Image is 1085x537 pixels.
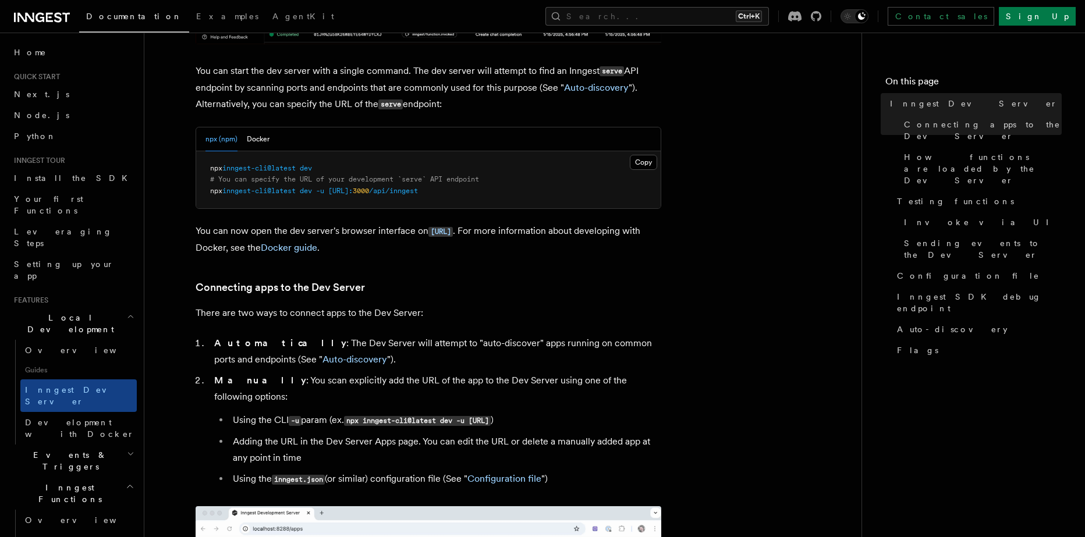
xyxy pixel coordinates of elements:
button: Local Development [9,307,137,340]
code: inngest.json [272,475,325,485]
span: /api/inngest [369,187,418,195]
span: Setting up your app [14,259,114,280]
span: Events & Triggers [9,449,127,472]
a: Home [9,42,137,63]
span: dev [300,164,312,172]
span: Local Development [9,312,127,335]
a: AgentKit [265,3,341,31]
button: Search...Ctrl+K [545,7,769,26]
span: Guides [20,361,137,379]
span: Flags [897,344,938,356]
span: Inngest SDK debug endpoint [897,291,1062,314]
a: Auto-discovery [322,354,387,365]
a: Docker guide [261,242,317,253]
span: Auto-discovery [897,323,1008,335]
a: Overview [20,510,137,531]
span: Quick start [9,72,60,81]
a: Connecting apps to the Dev Server [196,279,365,296]
a: Auto-discovery [564,82,629,93]
span: Testing functions [897,195,1014,207]
span: Inngest Functions [9,482,126,505]
a: Examples [189,3,265,31]
li: : You scan explicitly add the URL of the app to the Dev Server using one of the following options: [211,372,661,488]
span: Install the SDK [14,173,134,183]
code: -u [289,416,301,426]
a: Leveraging Steps [9,221,137,254]
code: npx inngest-cli@latest dev -u [URL] [344,416,491,426]
button: Inngest Functions [9,477,137,510]
span: Inngest Dev Server [890,98,1058,109]
li: Using the (or similar) configuration file (See " ") [229,471,661,488]
span: inngest-cli@latest [222,187,296,195]
code: [URL] [428,227,453,237]
span: Documentation [86,12,182,21]
a: Python [9,126,137,147]
button: Events & Triggers [9,444,137,477]
span: Inngest tour [9,156,65,165]
span: [URL]: [328,187,353,195]
span: 3000 [353,187,369,195]
kbd: Ctrl+K [736,10,762,22]
div: Local Development [9,340,137,444]
a: Install the SDK [9,168,137,189]
button: Docker [247,127,270,151]
span: Node.js [14,111,69,120]
h4: On this page [885,74,1062,93]
a: Development with Docker [20,412,137,444]
span: inngest-cli@latest [222,164,296,172]
p: You can start the dev server with a single command. The dev server will attempt to find an Innges... [196,63,661,113]
li: : The Dev Server will attempt to "auto-discover" apps running on common ports and endpoints (See ... [211,335,661,368]
p: You can now open the dev server's browser interface on . For more information about developing wi... [196,223,661,256]
span: Invoke via UI [904,216,1059,228]
a: Contact sales [888,7,994,26]
a: Sign Up [999,7,1076,26]
a: [URL] [428,225,453,236]
code: serve [378,99,403,109]
span: Sending events to the Dev Server [904,237,1062,261]
a: Setting up your app [9,254,137,286]
span: Development with Docker [25,418,134,439]
span: Overview [25,515,145,525]
span: Your first Functions [14,194,83,215]
a: Node.js [9,105,137,126]
strong: Manually [214,375,306,386]
a: Inngest Dev Server [885,93,1062,114]
span: -u [316,187,324,195]
span: Next.js [14,90,69,99]
button: Copy [630,155,657,170]
a: Overview [20,340,137,361]
a: Documentation [79,3,189,33]
li: Using the CLI param (ex. ) [229,412,661,429]
span: dev [300,187,312,195]
a: Next.js [9,84,137,105]
li: Adding the URL in the Dev Server Apps page. You can edit the URL or delete a manually added app a... [229,433,661,466]
span: # You can specify the URL of your development `serve` API endpoint [210,175,479,183]
strong: Automatically [214,337,346,348]
span: AgentKit [272,12,334,21]
a: Inngest Dev Server [20,379,137,412]
a: Invoke via UI [899,212,1062,233]
span: Overview [25,346,145,355]
a: Connecting apps to the Dev Server [899,114,1062,147]
span: Features [9,296,48,305]
span: Home [14,47,47,58]
span: npx [210,164,222,172]
a: Sending events to the Dev Server [899,233,1062,265]
a: How functions are loaded by the Dev Server [899,147,1062,191]
a: Configuration file [467,473,541,484]
span: Inngest Dev Server [25,385,125,406]
a: Inngest SDK debug endpoint [892,286,1062,319]
span: Examples [196,12,258,21]
span: Connecting apps to the Dev Server [904,119,1062,142]
a: Flags [892,340,1062,361]
span: Python [14,131,56,141]
button: Toggle dark mode [841,9,868,23]
p: There are two ways to connect apps to the Dev Server: [196,305,661,321]
span: npx [210,187,222,195]
button: npx (npm) [205,127,237,151]
code: serve [600,66,624,76]
a: Configuration file [892,265,1062,286]
span: Configuration file [897,270,1040,282]
a: Testing functions [892,191,1062,212]
a: Your first Functions [9,189,137,221]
